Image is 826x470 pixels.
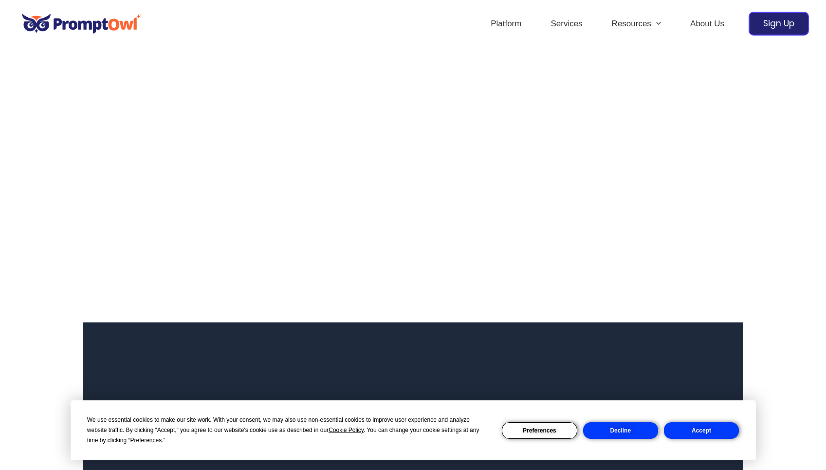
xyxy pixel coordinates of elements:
[329,427,364,433] span: Cookie Policy
[597,7,676,41] a: ResourcesMenu Toggle
[476,7,739,41] nav: Site Navigation: Header
[87,415,490,446] div: We use essential cookies to make our site work. With your consent, we may also use non-essential ...
[536,7,597,41] a: Services
[676,7,739,41] a: About Us
[17,7,146,40] img: promptowl.ai logo
[583,422,658,439] button: Decline
[749,12,809,36] a: Sign Up
[502,422,577,439] button: Preferences
[71,400,756,460] div: Cookie Consent Prompt
[476,7,536,41] a: Platform
[651,7,661,41] span: Menu Toggle
[664,422,739,439] button: Accept
[130,437,162,444] span: Preferences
